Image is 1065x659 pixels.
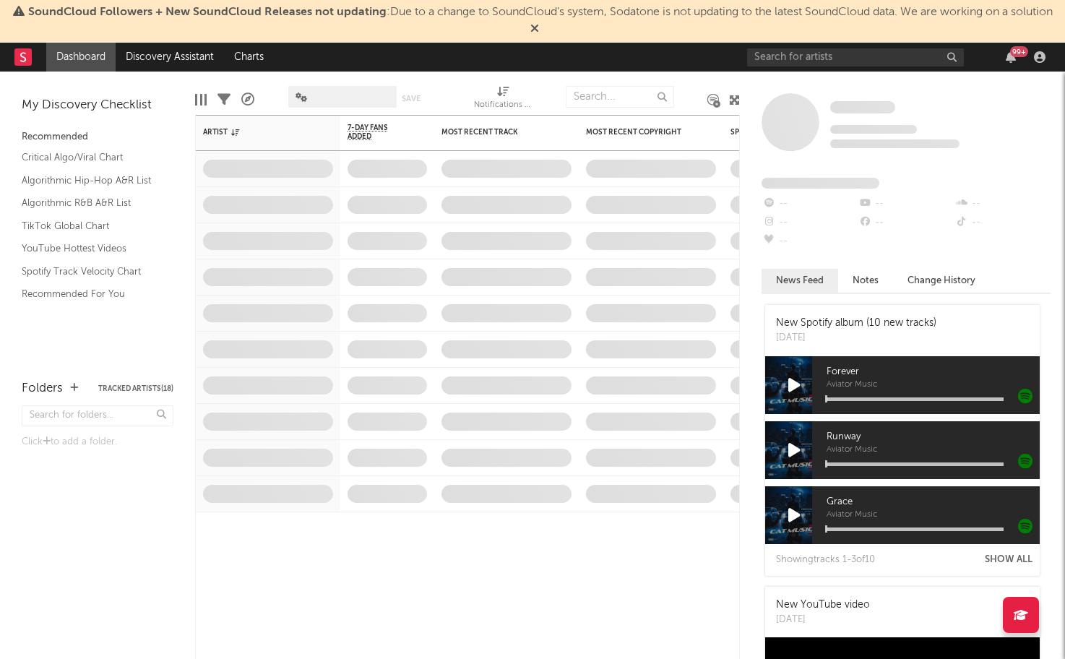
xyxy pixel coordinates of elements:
div: [DATE] [776,331,936,345]
div: Most Recent Copyright [586,128,694,137]
span: Runway [827,428,1040,446]
a: Some Artist [830,100,895,115]
div: Showing track s 1- 3 of 10 [776,551,875,569]
a: YouTube Hottest Videos [22,241,159,257]
div: Notifications (Artist) [474,79,532,121]
input: Search... [566,86,674,108]
span: Forever [827,363,1040,381]
a: Critical Algo/Viral Chart [22,150,159,165]
span: Aviator Music [827,381,1040,389]
div: Recommended [22,129,173,146]
div: -- [762,213,858,232]
div: Spotify Monthly Listeners [730,128,839,137]
div: Edit Columns [195,79,207,121]
a: Discovery Assistant [116,43,224,72]
span: Aviator Music [827,446,1040,455]
div: Folders [22,380,63,397]
div: New YouTube video [776,598,870,613]
div: -- [954,194,1051,213]
a: Algorithmic R&B A&R List [22,195,159,211]
a: Algorithmic Hip-Hop A&R List [22,173,159,189]
div: -- [762,232,858,251]
span: Tracking Since: [DATE] [830,125,917,134]
div: -- [858,194,954,213]
a: Charts [224,43,274,72]
div: Filters [217,79,230,121]
button: Change History [893,269,990,293]
div: My Discovery Checklist [22,97,173,114]
div: Artist [203,128,311,137]
div: -- [762,194,858,213]
button: Show All [985,555,1032,564]
span: 0 fans last week [830,139,960,148]
a: TikTok Global Chart [22,218,159,234]
div: New Spotify album (10 new tracks) [776,316,936,331]
a: Dashboard [46,43,116,72]
div: A&R Pipeline [241,79,254,121]
div: [DATE] [776,613,870,627]
div: Most Recent Track [441,128,550,137]
span: Aviator Music [827,511,1040,520]
button: Tracked Artists(18) [98,385,173,392]
div: Click to add a folder. [22,434,173,451]
button: Notes [838,269,893,293]
div: -- [858,213,954,232]
span: Dismiss [530,24,539,35]
div: 99 + [1010,46,1028,57]
span: 7-Day Fans Added [348,124,405,141]
a: Recommended For You [22,286,159,302]
span: Some Artist [830,101,895,113]
input: Search for folders... [22,405,173,426]
span: : Due to a change to SoundCloud's system, Sodatone is not updating to the latest SoundCloud data.... [28,7,1053,18]
input: Search for artists [747,48,964,66]
div: -- [954,213,1051,232]
button: News Feed [762,269,838,293]
span: Fans Added by Platform [762,178,879,189]
button: Save [402,95,421,103]
span: SoundCloud Followers + New SoundCloud Releases not updating [28,7,387,18]
button: 99+ [1006,51,1016,63]
a: Spotify Track Velocity Chart [22,264,159,280]
div: Notifications (Artist) [474,97,532,114]
span: Grace [827,494,1040,511]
